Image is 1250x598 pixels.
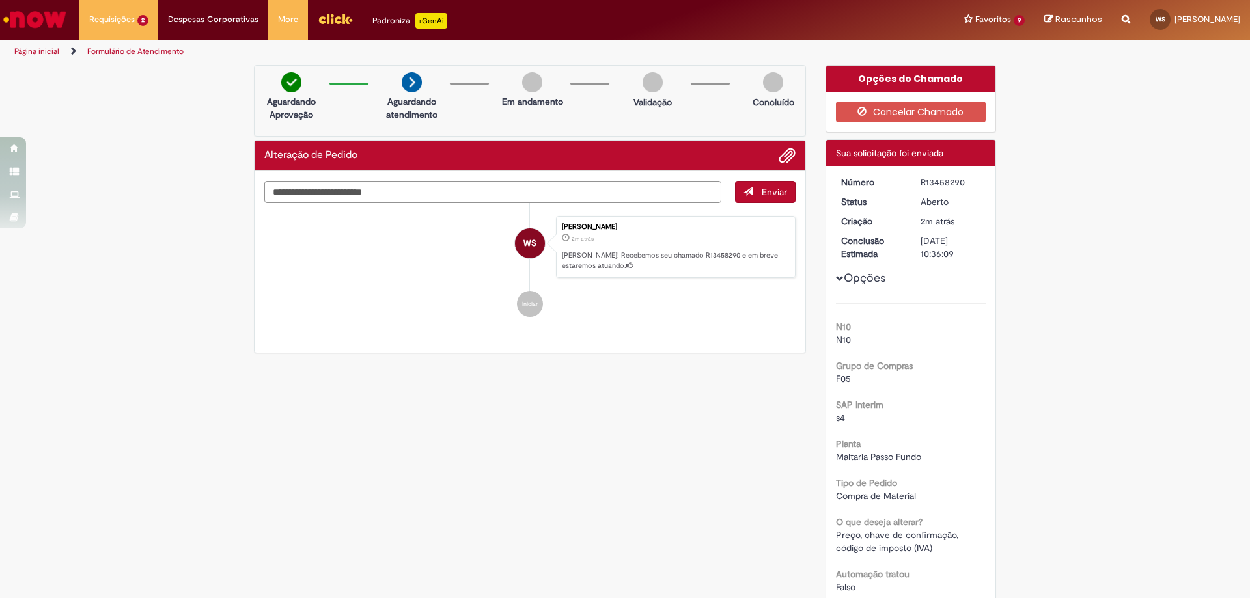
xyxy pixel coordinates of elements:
[921,215,954,227] time: 28/08/2025 14:35:43
[836,360,913,372] b: Grupo de Compras
[502,95,563,108] p: Em andamento
[1,7,68,33] img: ServiceNow
[168,13,258,26] span: Despesas Corporativas
[260,95,323,121] p: Aguardando Aprovação
[921,234,981,260] div: [DATE] 10:36:09
[10,40,824,64] ul: Trilhas de página
[137,15,148,26] span: 2
[826,66,996,92] div: Opções do Chamado
[643,72,663,92] img: img-circle-grey.png
[836,373,851,385] span: F05
[402,72,422,92] img: arrow-next.png
[1014,15,1025,26] span: 9
[380,95,443,121] p: Aguardando atendimento
[836,321,851,333] b: N10
[562,223,788,231] div: [PERSON_NAME]
[836,102,986,122] button: Cancelar Chamado
[836,477,897,489] b: Tipo de Pedido
[831,195,911,208] dt: Status
[921,195,981,208] div: Aberto
[515,228,545,258] div: Wallyson De Paiva Sousa
[836,451,921,463] span: Maltaria Passo Fundo
[264,203,796,331] ul: Histórico de tíquete
[633,96,672,109] p: Validação
[1174,14,1240,25] span: [PERSON_NAME]
[264,150,357,161] h2: Alteração de Pedido Histórico de tíquete
[372,13,447,29] div: Padroniza
[921,215,954,227] span: 2m atrás
[779,147,796,164] button: Adicionar anexos
[831,215,911,228] dt: Criação
[836,147,943,159] span: Sua solicitação foi enviada
[562,251,788,271] p: [PERSON_NAME]! Recebemos seu chamado R13458290 e em breve estaremos atuando.
[836,568,910,580] b: Automação tratou
[14,46,59,57] a: Página inicial
[522,72,542,92] img: img-circle-grey.png
[836,399,883,411] b: SAP Interim
[831,234,911,260] dt: Conclusão Estimada
[1055,13,1102,25] span: Rascunhos
[836,516,923,528] b: O que deseja alterar?
[735,181,796,203] button: Enviar
[836,412,845,424] span: s4
[572,235,594,243] time: 28/08/2025 14:35:43
[278,13,298,26] span: More
[921,176,981,189] div: R13458290
[975,13,1011,26] span: Favoritos
[1044,14,1102,26] a: Rascunhos
[836,490,916,502] span: Compra de Material
[523,228,536,259] span: WS
[281,72,301,92] img: check-circle-green.png
[836,529,961,554] span: Preço, chave de confirmação, código de imposto (IVA)
[264,181,721,203] textarea: Digite sua mensagem aqui...
[572,235,594,243] span: 2m atrás
[87,46,184,57] a: Formulário de Atendimento
[836,334,851,346] span: N10
[415,13,447,29] p: +GenAi
[89,13,135,26] span: Requisições
[264,216,796,279] li: Wallyson De Paiva Sousa
[753,96,794,109] p: Concluído
[921,215,981,228] div: 28/08/2025 14:35:43
[831,176,911,189] dt: Número
[763,72,783,92] img: img-circle-grey.png
[836,438,861,450] b: Planta
[1156,15,1165,23] span: WS
[836,581,855,593] span: Falso
[762,186,787,198] span: Enviar
[318,9,353,29] img: click_logo_yellow_360x200.png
